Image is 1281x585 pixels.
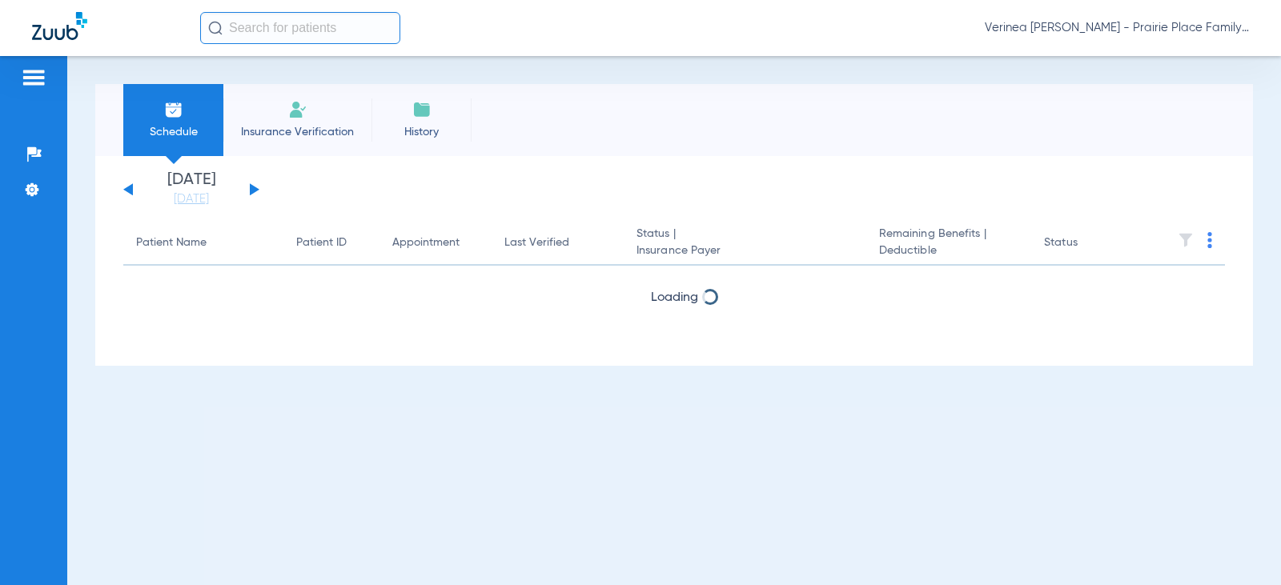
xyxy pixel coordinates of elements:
div: Patient ID [296,234,367,251]
span: Deductible [879,242,1018,259]
span: Insurance Payer [636,242,853,259]
img: filter.svg [1178,232,1194,248]
img: History [412,100,432,119]
div: Appointment [392,234,479,251]
div: Patient Name [136,234,207,251]
span: Schedule [135,124,211,140]
div: Appointment [392,234,460,251]
div: Last Verified [504,234,569,251]
a: [DATE] [143,191,239,207]
span: Insurance Verification [235,124,359,140]
span: Loading [651,291,698,304]
img: Schedule [164,100,183,119]
span: Verinea [PERSON_NAME] - Prairie Place Family Dental [985,20,1249,36]
img: Search Icon [208,21,223,35]
div: Patient Name [136,234,271,251]
input: Search for patients [200,12,400,44]
th: Remaining Benefits | [866,221,1031,266]
div: Patient ID [296,234,347,251]
div: Last Verified [504,234,611,251]
li: [DATE] [143,172,239,207]
th: Status [1031,221,1139,266]
th: Status | [624,221,866,266]
img: group-dot-blue.svg [1207,232,1212,248]
img: Manual Insurance Verification [288,100,307,119]
span: History [383,124,460,140]
img: Zuub Logo [32,12,87,40]
img: hamburger-icon [21,68,46,87]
